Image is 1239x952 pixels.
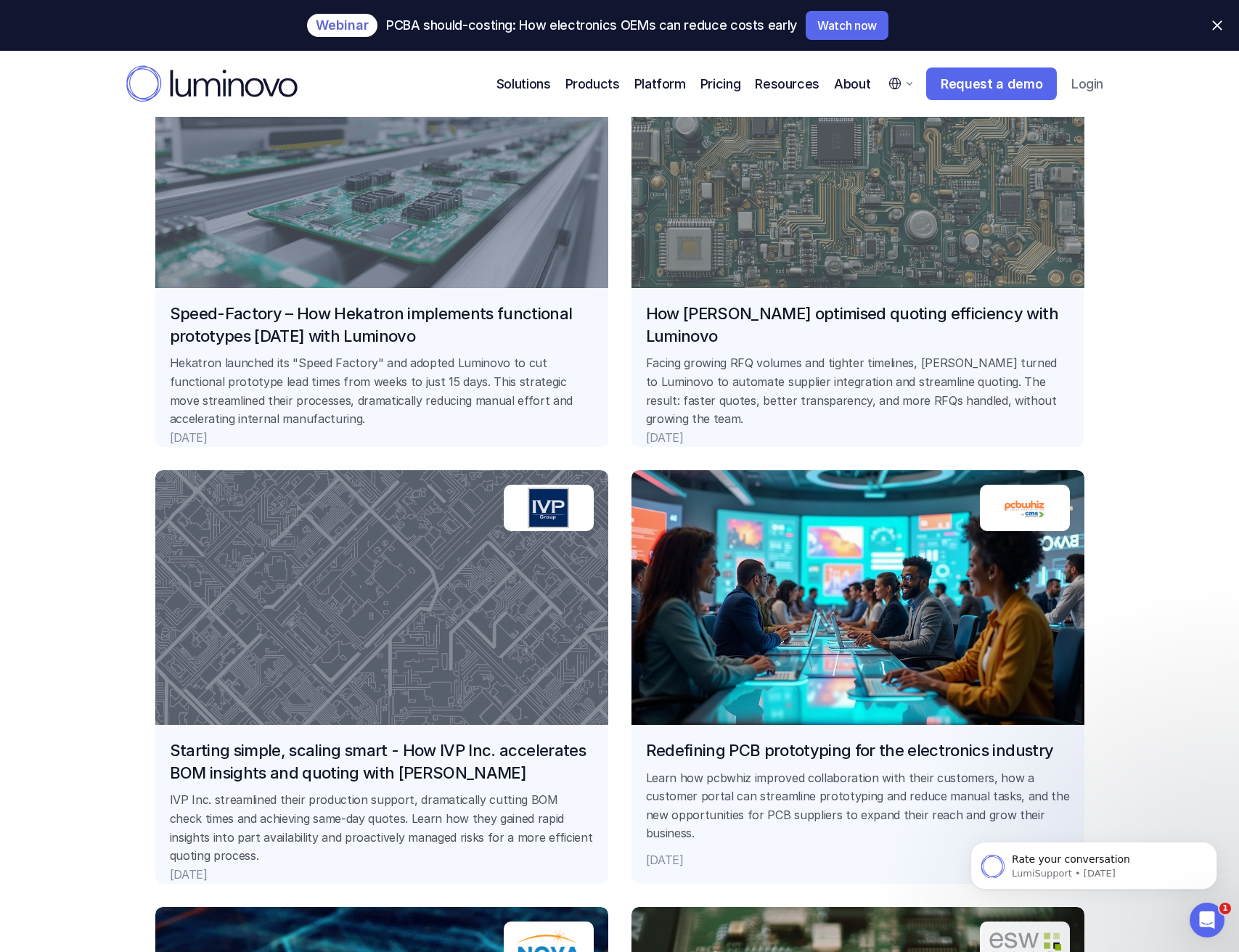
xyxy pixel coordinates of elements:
[949,811,1239,913] iframe: Intercom notifications message
[834,74,870,94] p: About
[1071,76,1103,92] p: Login
[1190,903,1224,937] iframe: Intercom live chat
[1219,903,1231,914] span: 1
[155,470,608,884] a: IVP group logoCircuit board ivp luminovo greyStarting simple, scaling smart - How IVP Inc. accele...
[565,74,620,94] p: Products
[806,11,888,40] a: Watch now
[496,74,551,94] p: Solutions
[755,74,819,94] p: Resources
[155,33,608,447] a: Hekatron logoPCB assembly in a factory luminovoSpeed-Factory – How Hekatron implements functional...
[1061,69,1113,99] a: Login
[631,470,1084,884] a: pcbwhizPeople sit around a futuristic table Redefining PCB prototyping for the electronics indust...
[634,74,686,94] p: Platform
[631,33,1084,447] a: tstronic logo luminovoGreen printed circuit board luminovo TstonicHow [PERSON_NAME] optimised quo...
[386,18,797,33] p: PCBA should-costing: How electronics OEMs can reduce costs early
[926,67,1057,101] a: Request a demo
[700,74,740,94] a: Pricing
[316,20,369,31] p: Webinar
[817,20,877,31] p: Watch now
[941,76,1042,92] p: Request a demo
